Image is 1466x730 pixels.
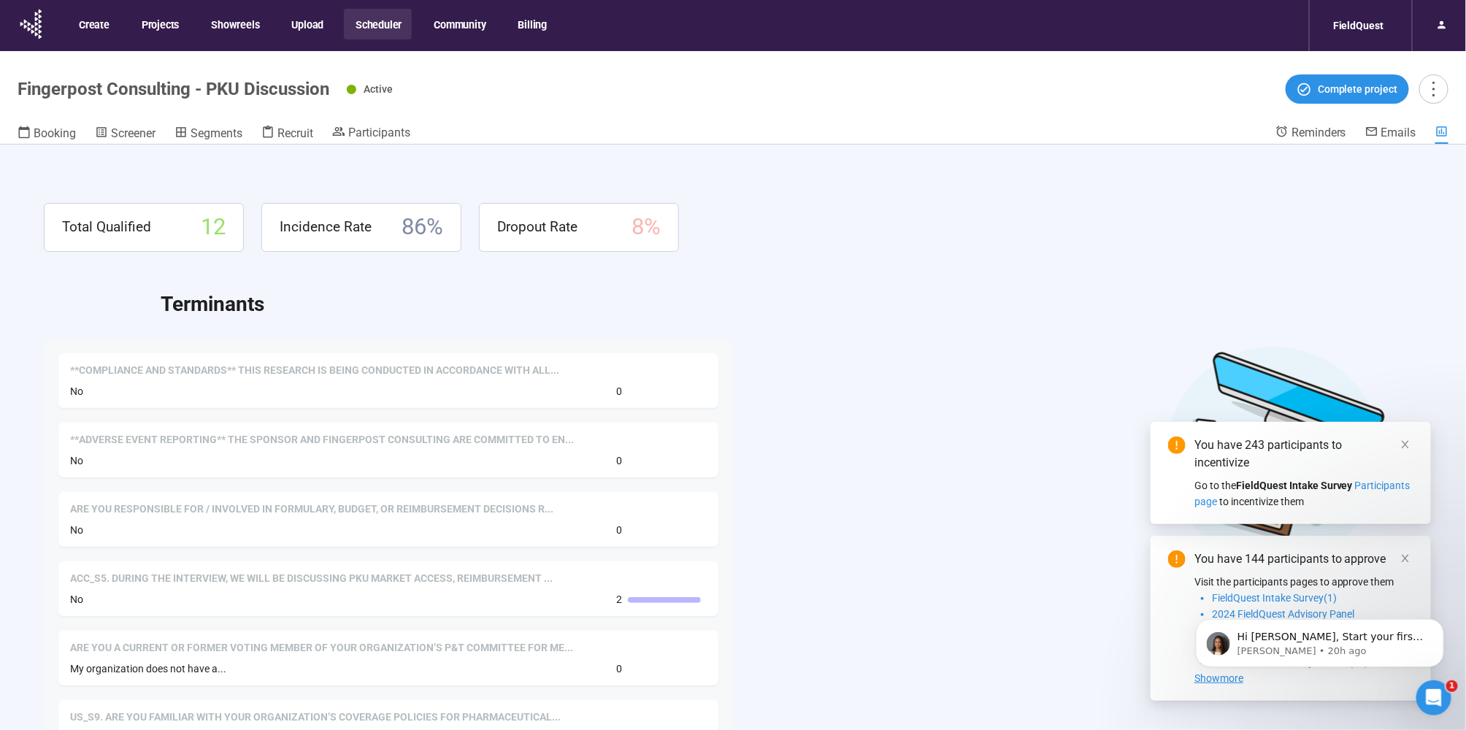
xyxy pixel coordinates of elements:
[67,9,120,39] button: Create
[402,210,443,245] span: 86 %
[1416,680,1451,715] iframe: Intercom live chat
[507,9,558,39] button: Billing
[174,125,242,144] a: Segments
[348,126,410,139] span: Participants
[70,364,559,378] span: **Compliance and Standards** This research is being conducted in accordance with all relevant cou...
[70,455,83,466] span: No
[191,126,242,140] span: Segments
[1194,550,1413,568] div: You have 144 participants to approve
[1165,345,1386,564] img: Desktop work notes
[1236,480,1353,491] strong: FieldQuest Intake Survey
[497,216,577,238] span: Dropout Rate
[70,385,83,397] span: No
[1318,81,1398,97] span: Complete project
[18,79,329,99] h1: Fingerpost Consulting - PKU Discussion
[1424,79,1443,99] span: more
[422,9,496,39] button: Community
[1194,437,1413,472] div: You have 243 participants to incentivize
[18,125,76,144] a: Booking
[161,288,1422,320] h2: Terminants
[70,572,553,586] span: ACC_S5. During the interview, we will be discussing PKU market access, reimbursement and pricing....
[1400,553,1411,564] span: close
[616,661,622,677] span: 0
[277,126,313,140] span: Recruit
[344,9,412,39] button: Scheduler
[616,383,622,399] span: 0
[364,83,393,95] span: Active
[1275,125,1346,142] a: Reminders
[261,125,313,144] a: Recruit
[632,210,661,245] span: 8 %
[1324,12,1393,39] div: FieldQuest
[70,524,83,536] span: No
[1446,680,1458,692] span: 1
[1365,125,1416,142] a: Emails
[70,641,573,656] span: Are you a current or former voting member of your organization’s P&T committee for medical and/or...
[280,216,372,238] span: Incidence Rate
[1400,439,1411,450] span: close
[130,9,189,39] button: Projects
[70,663,226,675] span: My organization does not have a...
[616,591,622,607] span: 2
[1168,437,1186,454] span: exclamation-circle
[616,453,622,469] span: 0
[1419,74,1448,104] button: more
[70,710,561,725] span: US_S9. Are you familiar with your organization’s coverage policies for pharmaceutical or non-phar...
[1194,477,1413,510] div: Go to the to incentivize them
[70,433,574,447] span: **ADVERSE EVENT REPORTING** The Sponsor and FingerPost Consulting are committed to ensuring the s...
[111,126,156,140] span: Screener
[201,210,226,245] span: 12
[1194,574,1413,590] p: Visit the participants pages to approve them
[70,593,83,605] span: No
[1286,74,1409,104] button: Complete project
[95,125,156,144] a: Screener
[332,125,410,142] a: Participants
[1292,126,1346,139] span: Reminders
[616,522,622,538] span: 0
[1168,550,1186,568] span: exclamation-circle
[34,126,76,140] span: Booking
[70,502,553,517] span: Are you responsible for / involved in formulary, budget, or reimbursement decisions relating to p...
[1381,126,1416,139] span: Emails
[199,9,269,39] button: Showreels
[280,9,334,39] button: Upload
[62,216,151,238] span: Total Qualified
[1174,588,1466,691] iframe: Intercom notifications message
